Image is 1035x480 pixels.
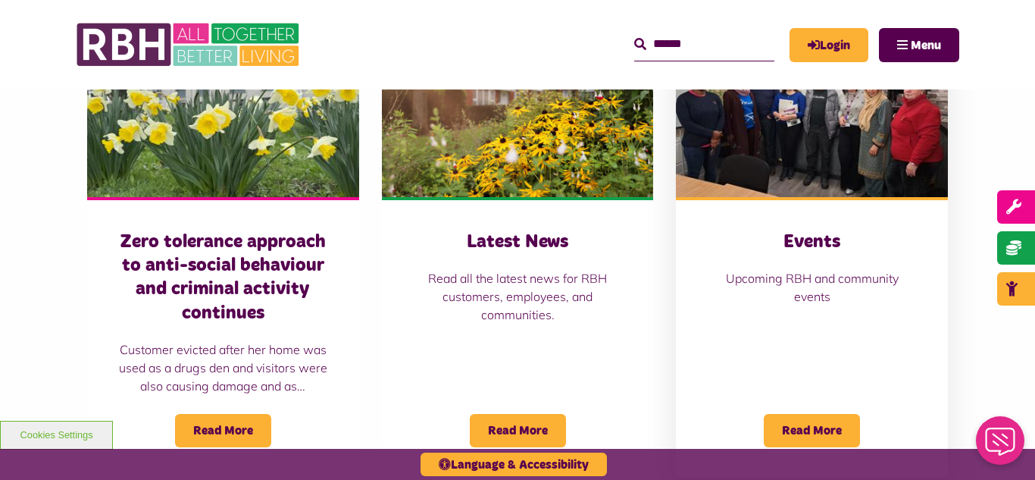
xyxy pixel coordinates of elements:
[676,27,948,197] img: Group photo of customers and colleagues at Spotland Community Centre
[117,231,329,325] h3: Zero tolerance approach to anti-social behaviour and criminal activity continues
[412,269,624,324] p: Read all the latest news for RBH customers, employees, and communities.
[634,28,774,61] input: Search
[175,414,271,447] span: Read More
[382,27,654,197] img: SAZ MEDIA RBH HOUSING4
[117,340,329,395] p: Customer evicted after her home was used as a drugs den and visitors were also causing damage and...
[706,269,918,306] p: Upcoming RBH and community events
[911,39,941,52] span: Menu
[421,453,607,476] button: Language & Accessibility
[967,412,1035,480] iframe: Netcall Web Assistant for live chat
[879,28,959,62] button: Navigation
[790,28,868,62] a: MyRBH
[412,231,624,254] h3: Latest News
[76,15,303,74] img: RBH
[764,414,860,447] span: Read More
[676,27,948,478] a: Events Upcoming RBH and community events Read More
[382,27,654,478] a: Latest News Read all the latest news for RBH customers, employees, and communities. Read More
[87,27,359,478] a: Zero tolerance approach to anti-social behaviour and criminal activity continues Customer evicted...
[706,231,918,254] h3: Events
[470,414,566,447] span: Read More
[87,27,359,197] img: Freehold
